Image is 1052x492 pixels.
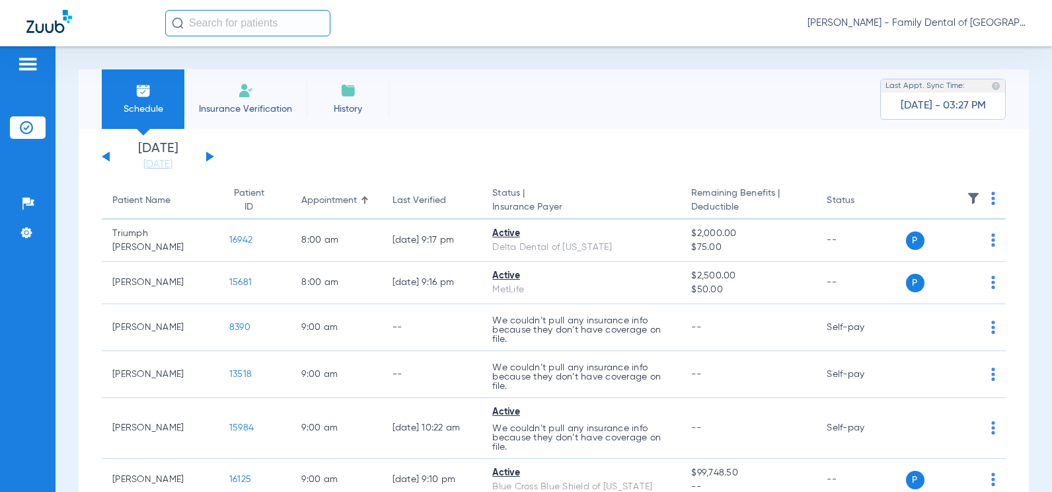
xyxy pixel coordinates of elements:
div: Appointment [301,194,357,208]
div: Patient Name [112,194,208,208]
div: Delta Dental of [US_STATE] [492,241,670,255]
td: Self-pay [816,351,905,398]
div: Appointment [301,194,371,208]
span: 15681 [229,278,252,287]
img: Zuub Logo [26,10,72,33]
img: last sync help info [991,81,1000,91]
div: Active [492,405,670,419]
img: hamburger-icon [17,56,38,72]
span: 15984 [229,423,254,432]
td: [PERSON_NAME] [102,262,219,304]
td: Self-pay [816,398,905,459]
td: [PERSON_NAME] [102,351,219,398]
img: group-dot-blue.svg [991,276,995,289]
td: [PERSON_NAME] [102,398,219,459]
span: P [906,274,924,292]
td: [PERSON_NAME] [102,304,219,351]
td: [DATE] 10:22 AM [382,398,482,459]
img: group-dot-blue.svg [991,192,995,205]
td: [DATE] 9:16 PM [382,262,482,304]
span: Last Appt. Sync Time: [885,79,965,93]
span: 16125 [229,475,251,484]
span: P [906,471,924,489]
p: We couldn’t pull any insurance info because they don’t have coverage on file. [492,363,670,391]
th: Remaining Benefits | [681,183,816,220]
img: group-dot-blue.svg [991,368,995,381]
span: [DATE] - 03:27 PM [901,99,986,112]
td: 9:00 AM [291,398,381,459]
span: -- [691,323,701,332]
img: Search Icon [172,17,184,29]
img: filter.svg [967,192,980,205]
span: $99,748.50 [691,466,806,480]
span: -- [691,423,701,432]
span: Insurance Verification [194,102,297,116]
span: 13518 [229,370,252,379]
img: History [340,83,356,99]
span: 8390 [229,323,250,332]
div: Patient ID [229,186,268,214]
th: Status [816,183,905,220]
span: Deductible [691,200,806,214]
td: [DATE] 9:17 PM [382,220,482,262]
a: [DATE] [118,158,198,171]
span: [PERSON_NAME] - Family Dental of [GEOGRAPHIC_DATA] [808,17,1026,30]
td: Self-pay [816,304,905,351]
img: group-dot-blue.svg [991,473,995,486]
img: group-dot-blue.svg [991,233,995,247]
li: [DATE] [118,142,198,171]
td: -- [382,351,482,398]
div: Active [492,227,670,241]
td: 9:00 AM [291,304,381,351]
p: We couldn’t pull any insurance info because they don’t have coverage on file. [492,316,670,344]
img: group-dot-blue.svg [991,421,995,434]
div: Patient ID [229,186,280,214]
p: We couldn’t pull any insurance info because they don’t have coverage on file. [492,424,670,452]
td: -- [816,262,905,304]
span: $75.00 [691,241,806,255]
td: 8:00 AM [291,220,381,262]
img: Manual Insurance Verification [238,83,254,99]
input: Search for patients [165,10,330,36]
img: Schedule [135,83,151,99]
div: MetLife [492,283,670,297]
span: -- [691,370,701,379]
td: -- [382,304,482,351]
span: History [317,102,379,116]
div: Last Verified [393,194,446,208]
td: 9:00 AM [291,351,381,398]
th: Status | [482,183,681,220]
span: Insurance Payer [492,200,670,214]
div: Patient Name [112,194,170,208]
img: group-dot-blue.svg [991,321,995,334]
td: 8:00 AM [291,262,381,304]
span: $50.00 [691,283,806,297]
span: 16942 [229,235,252,245]
td: -- [816,220,905,262]
span: $2,000.00 [691,227,806,241]
span: $2,500.00 [691,269,806,283]
td: Triumph [PERSON_NAME] [102,220,219,262]
div: Active [492,466,670,480]
span: P [906,231,924,250]
div: Active [492,269,670,283]
div: Last Verified [393,194,472,208]
span: Schedule [112,102,174,116]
